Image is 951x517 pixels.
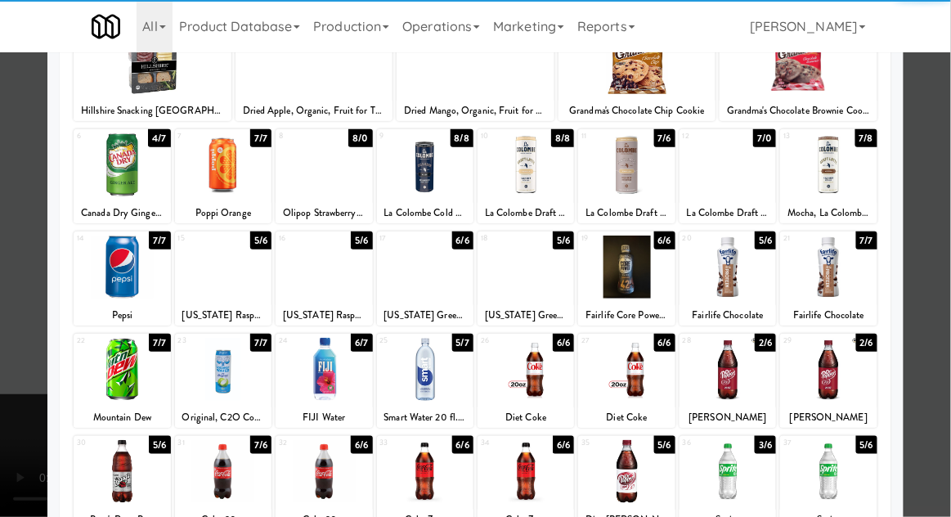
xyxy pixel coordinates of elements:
[578,334,675,428] div: 276/6Diet Coke
[276,203,372,223] div: Olipop Strawberry Vanilla, Sleek Can
[654,232,675,250] div: 6/6
[76,203,168,223] div: Canada Dry Ginger Ale
[581,129,626,143] div: 11
[683,129,728,143] div: 12
[250,436,271,454] div: 7/6
[74,27,231,121] div: 16/0Hillshire Snacking [GEOGRAPHIC_DATA]
[76,101,229,121] div: Hillshire Snacking [GEOGRAPHIC_DATA]
[553,334,574,352] div: 6/6
[148,129,170,147] div: 4/7
[178,436,223,450] div: 31
[377,203,473,223] div: La Colombe Cold Brew 11 fl. oz.
[683,232,728,245] div: 20
[74,232,170,326] div: 147/7Pepsi
[581,203,672,223] div: La Colombe Draft Latte with Oatmilk 11 fl. oz.
[380,436,425,450] div: 33
[377,407,473,428] div: Smart Water 20 fl. oz.
[480,305,572,326] div: [US_STATE] Green Tea w [MEDICAL_DATA] and Honey
[74,407,170,428] div: Mountain Dew
[783,129,828,143] div: 13
[77,129,122,143] div: 6
[276,407,372,428] div: FIJI Water
[478,129,574,223] div: 108/8La Colombe Draft Latte Vanilla 11 fl. oz.
[177,203,269,223] div: Poppi Orange
[452,436,473,454] div: 6/6
[654,129,675,147] div: 7/6
[780,334,877,428] div: 292/6[PERSON_NAME]
[74,129,170,223] div: 64/7Canada Dry Ginger Ale
[561,101,714,121] div: Grandma's Chocolate Chip Cookie
[783,203,874,223] div: Mocha, La Colombe Coffee Draft Latte
[377,334,473,428] div: 255/7Smart Water 20 fl. oz.
[478,407,574,428] div: Diet Coke
[581,334,626,348] div: 27
[680,232,776,326] div: 205/6Fairlife Chocolate
[578,232,675,326] div: 196/6Fairlife Core Power Elite - Chocolate
[783,436,828,450] div: 37
[783,334,828,348] div: 29
[278,305,370,326] div: [US_STATE] Raspberry Iced Tea
[348,129,372,147] div: 8/0
[753,129,776,147] div: 7/0
[379,203,471,223] div: La Colombe Cold Brew 11 fl. oz.
[149,232,170,250] div: 7/7
[654,436,675,454] div: 5/6
[581,305,672,326] div: Fairlife Core Power Elite - Chocolate
[175,334,271,428] div: 237/7Original, C2O Coconut Water
[178,232,223,245] div: 15
[578,407,675,428] div: Diet Coke
[581,232,626,245] div: 19
[451,129,473,147] div: 8/8
[351,334,372,352] div: 6/7
[478,232,574,326] div: 185/6[US_STATE] Green Tea w [MEDICAL_DATA] and Honey
[149,334,170,352] div: 7/7
[175,129,271,223] div: 77/7Poppi Orange
[855,129,877,147] div: 7/8
[250,334,271,352] div: 7/7
[177,407,269,428] div: Original, C2O Coconut Water
[481,232,526,245] div: 18
[452,334,473,352] div: 5/7
[682,407,774,428] div: [PERSON_NAME]
[276,305,372,326] div: [US_STATE] Raspberry Iced Tea
[377,129,473,223] div: 98/8La Colombe Cold Brew 11 fl. oz.
[276,334,372,428] div: 246/7FIJI Water
[780,129,877,223] div: 137/8Mocha, La Colombe Coffee Draft Latte
[856,334,877,352] div: 2/6
[276,232,372,326] div: 165/6[US_STATE] Raspberry Iced Tea
[238,101,391,121] div: Dried Apple, Organic, Fruit for Thought, 0.7oz
[397,27,554,121] div: 310/10Dried Mango, Organic, Fruit for Thought, 1 oz
[480,407,572,428] div: Diet Coke
[581,436,626,450] div: 35
[856,232,877,250] div: 7/7
[558,27,716,121] div: 49/10Grandma's Chocolate Chip Cookie
[783,305,874,326] div: Fairlife Chocolate
[581,407,672,428] div: Diet Coke
[76,305,168,326] div: Pepsi
[77,436,122,450] div: 30
[856,436,877,454] div: 5/6
[276,129,372,223] div: 88/0Olipop Strawberry Vanilla, Sleek Can
[77,334,122,348] div: 22
[683,436,728,450] div: 36
[377,232,473,326] div: 176/6[US_STATE] Green Tea w [MEDICAL_DATA] and Honey
[178,129,223,143] div: 7
[76,407,168,428] div: Mountain Dew
[780,305,877,326] div: Fairlife Chocolate
[74,305,170,326] div: Pepsi
[755,334,776,352] div: 2/6
[680,203,776,223] div: La Colombe Draft Latte Pumkin Spice 11 fl. oz.
[236,101,393,121] div: Dried Apple, Organic, Fruit for Thought, 0.7oz
[680,305,776,326] div: Fairlife Chocolate
[682,203,774,223] div: La Colombe Draft Latte Pumkin Spice 11 fl. oz.
[578,203,675,223] div: La Colombe Draft Latte with Oatmilk 11 fl. oz.
[175,407,271,428] div: Original, C2O Coconut Water
[780,203,877,223] div: Mocha, La Colombe Coffee Draft Latte
[177,305,269,326] div: [US_STATE] Raspberry Iced Tea
[654,334,675,352] div: 6/6
[278,407,370,428] div: FIJI Water
[351,232,372,250] div: 5/6
[480,203,572,223] div: La Colombe Draft Latte Vanilla 11 fl. oz.
[558,101,716,121] div: Grandma's Chocolate Chip Cookie
[279,334,324,348] div: 24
